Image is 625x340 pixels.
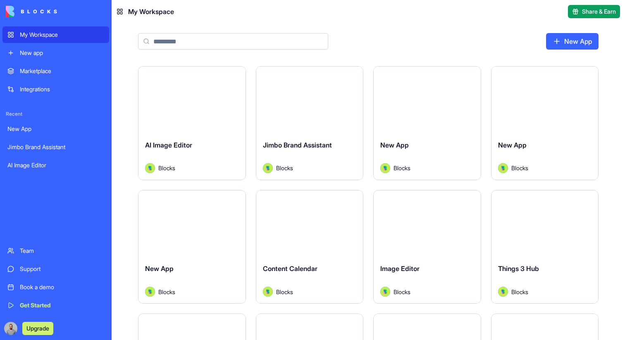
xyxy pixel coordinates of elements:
[263,163,273,173] img: Avatar
[2,139,109,155] a: Jimbo Brand Assistant
[145,287,155,297] img: Avatar
[7,161,104,169] div: AI Image Editor
[256,190,364,304] a: Content CalendarAvatarBlocks
[380,163,390,173] img: Avatar
[2,45,109,61] a: New app
[2,279,109,295] a: Book a demo
[373,190,481,304] a: Image EditorAvatarBlocks
[276,288,293,296] span: Blocks
[158,164,175,172] span: Blocks
[138,190,246,304] a: New AppAvatarBlocks
[145,264,174,273] span: New App
[498,163,508,173] img: Avatar
[20,301,104,309] div: Get Started
[568,5,620,18] button: Share & Earn
[158,288,175,296] span: Blocks
[498,287,508,297] img: Avatar
[394,288,410,296] span: Blocks
[394,164,410,172] span: Blocks
[22,324,53,332] a: Upgrade
[498,264,539,273] span: Things 3 Hub
[128,7,174,17] span: My Workspace
[2,81,109,97] a: Integrations
[263,264,317,273] span: Content Calendar
[2,63,109,79] a: Marketplace
[256,66,364,180] a: Jimbo Brand AssistantAvatarBlocks
[582,7,616,16] span: Share & Earn
[380,287,390,297] img: Avatar
[2,297,109,314] a: Get Started
[511,164,528,172] span: Blocks
[2,26,109,43] a: My Workspace
[263,287,273,297] img: Avatar
[2,261,109,277] a: Support
[20,265,104,273] div: Support
[138,66,246,180] a: AI Image EditorAvatarBlocks
[7,143,104,151] div: Jimbo Brand Assistant
[498,141,527,149] span: New App
[380,264,420,273] span: Image Editor
[263,141,332,149] span: Jimbo Brand Assistant
[491,190,599,304] a: Things 3 HubAvatarBlocks
[20,283,104,291] div: Book a demo
[491,66,599,180] a: New AppAvatarBlocks
[2,121,109,137] a: New App
[2,243,109,259] a: Team
[380,141,409,149] span: New App
[546,33,599,50] a: New App
[2,157,109,174] a: AI Image Editor
[20,31,104,39] div: My Workspace
[2,111,109,117] span: Recent
[6,6,57,17] img: logo
[276,164,293,172] span: Blocks
[20,67,104,75] div: Marketplace
[20,247,104,255] div: Team
[373,66,481,180] a: New AppAvatarBlocks
[4,322,17,335] img: image_123650291_bsq8ao.jpg
[20,85,104,93] div: Integrations
[511,288,528,296] span: Blocks
[22,322,53,335] button: Upgrade
[145,141,192,149] span: AI Image Editor
[145,163,155,173] img: Avatar
[7,125,104,133] div: New App
[20,49,104,57] div: New app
